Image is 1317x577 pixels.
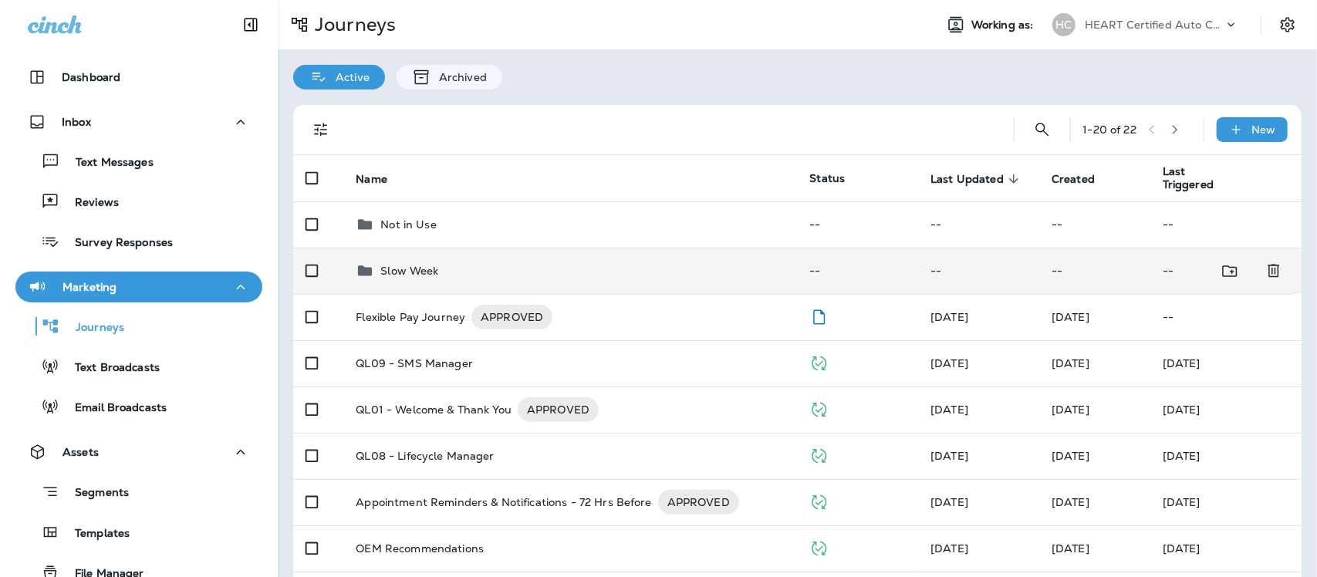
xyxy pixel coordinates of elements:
button: Move to folder [1214,255,1246,287]
td: -- [1039,201,1150,248]
button: Email Broadcasts [15,390,262,423]
p: Journeys [309,13,396,36]
p: Reviews [59,196,119,211]
p: Inbox [62,116,91,128]
td: -- [918,248,1039,294]
div: 1 - 20 of 22 [1083,123,1136,136]
span: Published [809,540,829,554]
td: [DATE] [1150,386,1302,433]
span: Draft [809,309,829,322]
span: Frank Carreno [1052,449,1089,463]
span: APPROVED [658,494,739,510]
p: QL09 - SMS Manager [356,357,473,369]
span: Created [1052,173,1095,186]
button: Marketing [15,272,262,302]
span: Last Triggered [1163,165,1245,191]
span: APPROVED [471,309,552,325]
p: Not in Use [380,218,436,231]
span: J-P Scoville [1052,542,1089,555]
span: Frank Carreno [930,356,968,370]
button: Delete [1258,255,1289,287]
p: -- [1163,311,1289,323]
p: New [1252,123,1276,136]
div: HC [1052,13,1076,36]
button: Survey Responses [15,225,262,258]
button: Search Journeys [1027,114,1058,145]
span: J-P Scoville [1052,495,1089,509]
button: Filters [306,114,336,145]
button: Collapse Sidebar [229,9,272,40]
button: Dashboard [15,62,262,93]
span: Frank Carreno [1052,356,1089,370]
span: Working as: [971,19,1037,32]
button: Templates [15,516,262,548]
p: Text Broadcasts [59,361,160,376]
span: J-P Scoville [1052,403,1089,417]
span: Status [809,171,845,185]
p: Archived [431,71,487,83]
span: APPROVED [518,402,599,417]
button: Text Messages [15,145,262,177]
span: Name [356,173,387,186]
button: Journeys [15,310,262,342]
span: Published [809,401,829,415]
span: Last Updated [930,173,1004,186]
p: HEART Certified Auto Care [1085,19,1224,31]
span: Published [809,447,829,461]
p: Slow Week [380,265,438,277]
p: Journeys [60,321,124,336]
span: J-P Scoville [930,495,968,509]
p: Survey Responses [59,236,173,251]
button: Text Broadcasts [15,350,262,383]
button: Assets [15,437,262,467]
p: Email Broadcasts [59,401,167,416]
p: Appointment Reminders & Notifications - 72 Hrs Before [356,490,651,515]
div: APPROVED [658,490,739,515]
div: APPROVED [518,397,599,422]
span: Last Triggered [1163,165,1225,191]
span: Published [809,494,829,508]
td: -- [918,201,1039,248]
td: [DATE] [1150,340,1302,386]
button: Settings [1274,11,1302,39]
span: Name [356,172,407,186]
span: J-P Scoville [1052,310,1089,324]
div: APPROVED [471,305,552,329]
p: Dashboard [62,71,120,83]
button: Inbox [15,106,262,137]
td: -- [1039,248,1150,294]
span: Created [1052,172,1115,186]
span: Last Updated [930,172,1024,186]
p: Templates [59,527,130,542]
p: OEM Recommendations [356,542,484,555]
span: Developer Integrations [930,449,968,463]
span: J-P Scoville [930,542,968,555]
p: QL01 - Welcome & Thank You [356,397,512,422]
button: Reviews [15,185,262,218]
p: QL08 - Lifecycle Manager [356,450,494,462]
td: [DATE] [1150,525,1302,572]
p: Segments [59,486,129,501]
p: Assets [62,446,99,458]
td: -- [1150,201,1302,248]
p: Text Messages [60,156,154,170]
td: [DATE] [1150,433,1302,479]
span: Diego Arriola [930,310,968,324]
p: Flexible Pay Journey [356,305,465,329]
p: Marketing [62,281,117,293]
td: -- [797,248,918,294]
td: -- [1150,248,1251,294]
td: -- [797,201,918,248]
span: Developer Integrations [930,403,968,417]
span: Published [809,355,829,369]
p: Active [328,71,370,83]
td: [DATE] [1150,479,1302,525]
button: Segments [15,475,262,508]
